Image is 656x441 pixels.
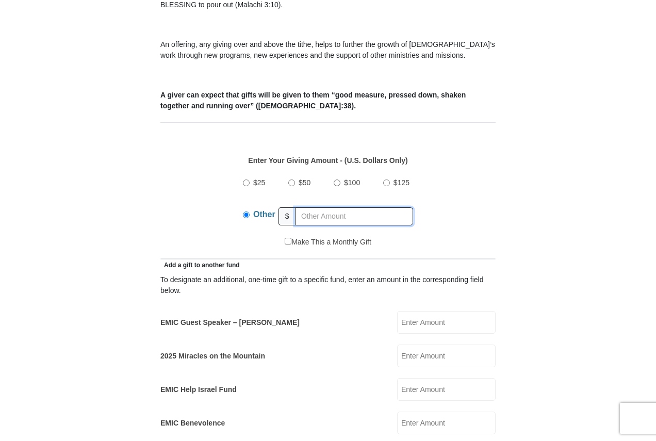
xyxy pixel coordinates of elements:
input: Enter Amount [397,345,496,367]
label: EMIC Benevolence [160,418,225,429]
label: EMIC Guest Speaker – [PERSON_NAME] [160,317,300,328]
label: Make This a Monthly Gift [285,237,371,248]
span: $100 [344,178,360,187]
span: $125 [393,178,409,187]
b: A giver can expect that gifts will be given to them “good measure, pressed down, shaken together ... [160,91,466,110]
span: Add a gift to another fund [160,262,240,269]
span: $50 [299,178,310,187]
input: Other Amount [295,207,413,225]
div: To designate an additional, one-time gift to a specific fund, enter an amount in the correspondin... [160,274,496,296]
input: Enter Amount [397,311,496,334]
span: $ [278,207,296,225]
span: Other [253,210,275,219]
input: Enter Amount [397,412,496,434]
span: $25 [253,178,265,187]
label: EMIC Help Israel Fund [160,384,237,395]
input: Make This a Monthly Gift [285,238,291,244]
label: 2025 Miracles on the Mountain [160,351,265,362]
p: An offering, any giving over and above the tithe, helps to further the growth of [DEMOGRAPHIC_DAT... [160,39,496,61]
input: Enter Amount [397,378,496,401]
strong: Enter Your Giving Amount - (U.S. Dollars Only) [248,156,407,165]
